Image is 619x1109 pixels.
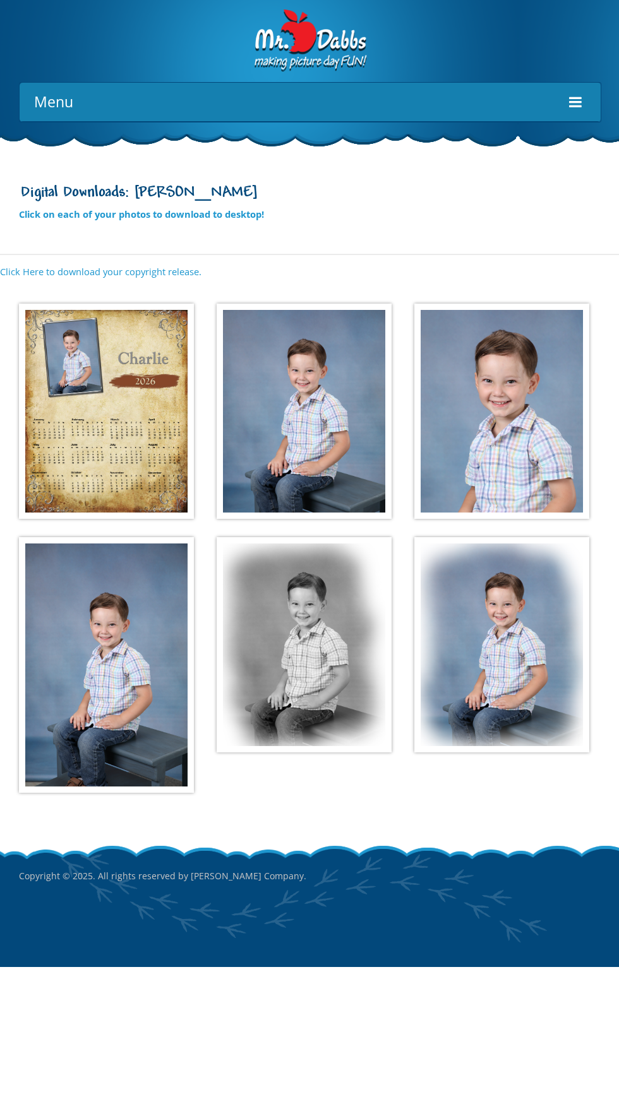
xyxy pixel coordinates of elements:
[217,537,392,752] img: ce554c0a5d8f0ccc28528c.jpg
[19,184,600,202] h1: Digital Downloads: [PERSON_NAME]
[34,88,73,116] span: Menu
[19,537,194,793] img: e52f0a134e03a53c2b7b80.jpg
[414,304,589,519] img: ee0c236ce193e7942b823f.jpg
[217,304,392,519] img: 070900ebdb148a2748ae6c.jpg
[19,208,264,220] strong: Click on each of your photos to download to desktop!
[251,9,368,73] img: Dabbs Company
[15,83,601,122] a: Menu
[19,844,600,908] p: Copyright © 2025. All rights reserved by [PERSON_NAME] Company.
[414,537,589,752] img: 0f521c2930c963cab3a5ff.jpg
[19,304,194,519] img: a5db4fa48a514d1cda33ea.jpg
